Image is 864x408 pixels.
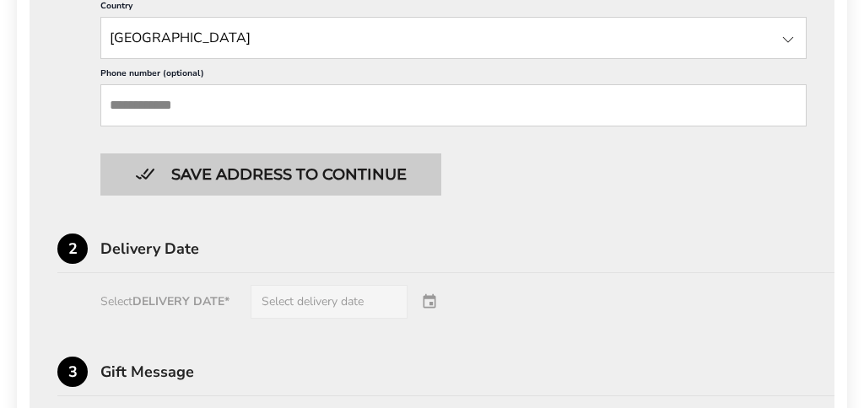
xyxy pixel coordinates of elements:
div: Gift Message [100,364,834,379]
div: 2 [57,234,88,264]
input: State [100,17,807,59]
label: Phone number (optional) [100,67,807,84]
button: Button save address [100,153,441,196]
div: 3 [57,357,88,387]
div: Delivery Date [100,241,834,256]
